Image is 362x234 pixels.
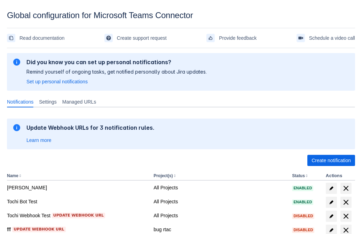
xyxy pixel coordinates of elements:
span: Read documentation [19,32,64,44]
span: Schedule a video call [309,32,355,44]
span: videoCall [298,35,304,41]
span: edit [329,199,334,205]
span: information [13,58,21,66]
p: Remind yourself of ongoing tasks, get notified personally about Jira updates. [26,68,207,75]
span: delete [342,212,350,220]
div: Tochi Bot Test [7,198,148,205]
h2: Did you know you can set up personal notifications? [26,59,207,66]
a: Read documentation [7,32,64,44]
span: edit [329,227,334,233]
div: Global configuration for Microsoft Teams Connector [7,10,355,20]
a: Create support request [104,32,167,44]
span: information [13,123,21,132]
span: Update webhook URL [53,213,104,218]
span: Provide feedback [219,32,257,44]
span: documentation [8,35,14,41]
h2: Update Webhook URLs for 3 notification rules. [26,124,155,131]
span: Enabled [292,200,313,204]
div: All Projects [154,212,286,219]
span: edit [329,213,334,219]
span: delete [342,184,350,193]
span: Notifications [7,98,33,105]
div: fff [7,226,148,233]
div: Tochi Webhook Test [7,212,148,219]
span: edit [329,186,334,191]
a: Schedule a video call [297,32,355,44]
span: delete [342,198,350,206]
span: Disabled [292,228,314,232]
span: Update webhook URL [14,227,64,232]
div: All Projects [154,198,286,205]
span: Managed URLs [62,98,96,105]
span: Create support request [117,32,167,44]
span: Disabled [292,214,314,218]
button: Create notification [307,155,355,166]
a: Set up personal notifications [26,78,88,85]
button: Name [7,173,18,178]
div: All Projects [154,184,286,191]
th: Actions [323,172,355,181]
a: Learn more [26,137,52,144]
span: Settings [39,98,57,105]
a: Provide feedback [206,32,257,44]
span: feedback [208,35,213,41]
button: Project(s) [154,173,173,178]
div: bug rtac [154,226,286,233]
span: Enabled [292,186,313,190]
button: Status [292,173,305,178]
div: [PERSON_NAME] [7,184,148,191]
span: support [106,35,111,41]
span: Create notification [312,155,351,166]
